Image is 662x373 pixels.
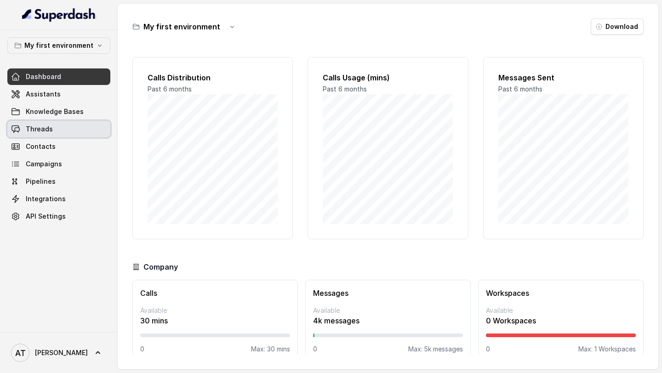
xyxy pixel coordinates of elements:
a: Campaigns [7,156,110,172]
span: Campaigns [26,159,62,169]
span: Dashboard [26,72,61,81]
button: My first environment [7,37,110,54]
p: Max: 5k messages [408,345,463,354]
img: light.svg [22,7,96,22]
h2: Calls Distribution [148,72,278,83]
span: Past 6 months [498,85,542,93]
p: 0 [140,345,144,354]
p: Available [140,306,290,315]
a: [PERSON_NAME] [7,340,110,366]
p: Max: 1 Workspaces [578,345,636,354]
p: 30 mins [140,315,290,326]
a: Dashboard [7,68,110,85]
h3: Messages [313,288,463,299]
h3: Calls [140,288,290,299]
a: Pipelines [7,173,110,190]
text: AT [15,348,26,358]
span: Past 6 months [148,85,192,93]
span: Contacts [26,142,56,151]
p: 0 [486,345,490,354]
span: Past 6 months [323,85,367,93]
p: My first environment [24,40,93,51]
span: API Settings [26,212,66,221]
h3: Company [143,261,178,272]
span: Assistants [26,90,61,99]
h3: My first environment [143,21,220,32]
a: Assistants [7,86,110,102]
span: Pipelines [26,177,56,186]
span: Integrations [26,194,66,203]
p: Max: 30 mins [251,345,290,354]
p: 0 Workspaces [486,315,636,326]
a: Knowledge Bases [7,103,110,120]
a: Integrations [7,191,110,207]
p: 4k messages [313,315,463,326]
a: Threads [7,121,110,137]
button: Download [591,18,644,35]
span: Knowledge Bases [26,107,84,116]
a: API Settings [7,208,110,225]
p: Available [486,306,636,315]
a: Contacts [7,138,110,155]
span: Threads [26,124,53,134]
h2: Calls Usage (mins) [323,72,453,83]
h3: Workspaces [486,288,636,299]
p: Available [313,306,463,315]
p: 0 [313,345,317,354]
h2: Messages Sent [498,72,628,83]
span: [PERSON_NAME] [35,348,88,357]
